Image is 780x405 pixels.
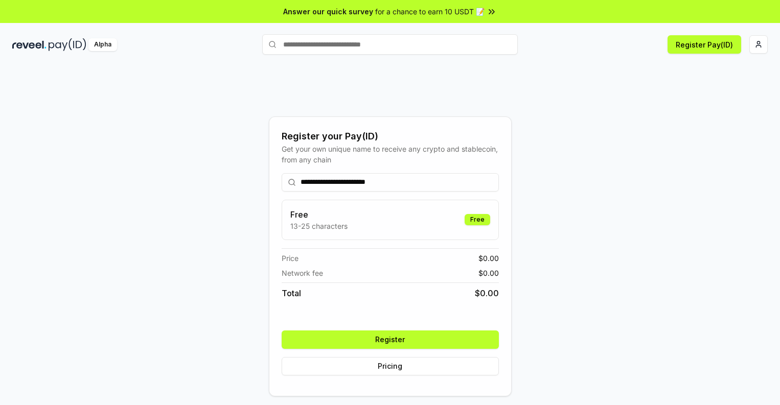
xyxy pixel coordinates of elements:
[49,38,86,51] img: pay_id
[283,6,373,17] span: Answer our quick survey
[478,268,499,278] span: $ 0.00
[282,357,499,375] button: Pricing
[88,38,117,51] div: Alpha
[465,214,490,225] div: Free
[282,253,299,264] span: Price
[282,287,301,299] span: Total
[282,144,499,165] div: Get your own unique name to receive any crypto and stablecoin, from any chain
[475,287,499,299] span: $ 0.00
[12,38,47,51] img: reveel_dark
[478,253,499,264] span: $ 0.00
[375,6,485,17] span: for a chance to earn 10 USDT 📝
[290,208,348,221] h3: Free
[668,35,741,54] button: Register Pay(ID)
[290,221,348,231] p: 13-25 characters
[282,330,499,349] button: Register
[282,268,323,278] span: Network fee
[282,129,499,144] div: Register your Pay(ID)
